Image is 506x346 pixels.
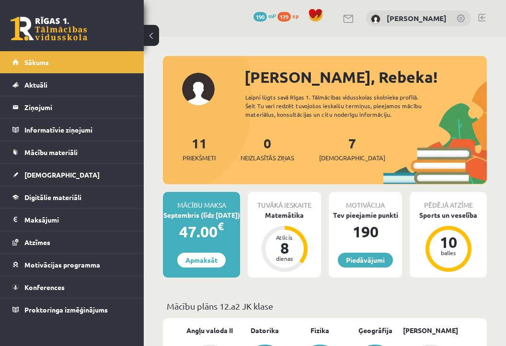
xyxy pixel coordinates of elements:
[319,153,385,163] span: [DEMOGRAPHIC_DATA]
[358,325,392,335] a: Ģeogrāfija
[253,12,267,22] span: 190
[338,253,393,268] a: Piedāvājumi
[387,13,447,23] a: [PERSON_NAME]
[434,234,463,250] div: 10
[12,231,132,253] a: Atzīmes
[310,325,329,335] a: Fizika
[24,148,78,156] span: Mācību materiāli
[248,210,321,220] div: Matemātika
[253,12,276,20] a: 190 mP
[329,210,402,220] div: Tev pieejamie punkti
[12,51,132,73] a: Sākums
[268,12,276,20] span: mP
[24,209,132,231] legend: Maksājumi
[241,153,294,163] span: Neizlasītās ziņas
[24,260,100,269] span: Motivācijas programma
[277,12,303,20] a: 179 xp
[244,66,487,89] div: [PERSON_NAME], Rebeka!
[270,256,299,261] div: dienas
[12,186,132,208] a: Digitālie materiāli
[12,254,132,276] a: Motivācijas programma
[177,253,226,268] a: Apmaksāt
[12,141,132,163] a: Mācību materiāli
[186,325,233,335] a: Angļu valoda II
[248,210,321,273] a: Matemātika Atlicis 8 dienas
[329,220,402,243] div: 190
[270,240,299,256] div: 8
[167,300,483,313] p: Mācību plāns 12.a2 JK klase
[292,12,299,20] span: xp
[248,192,321,210] div: Tuvākā ieskaite
[410,210,487,273] a: Sports un veselība 10 balles
[371,14,380,24] img: Rebeka Trofimova
[12,299,132,321] a: Proktoringa izmēģinājums
[163,220,240,243] div: 47.00
[11,17,87,41] a: Rīgas 1. Tālmācības vidusskola
[410,210,487,220] div: Sports un veselība
[24,170,100,179] span: [DEMOGRAPHIC_DATA]
[329,192,402,210] div: Motivācija
[218,219,224,233] span: €
[12,164,132,186] a: [DEMOGRAPHIC_DATA]
[434,250,463,256] div: balles
[251,325,279,335] a: Datorika
[245,93,440,119] div: Laipni lūgts savā Rīgas 1. Tālmācības vidusskolas skolnieka profilā. Šeit Tu vari redzēt tuvojošo...
[12,276,132,298] a: Konferences
[24,119,132,141] legend: Informatīvie ziņojumi
[403,325,458,335] a: [PERSON_NAME]
[163,192,240,210] div: Mācību maksa
[24,58,49,67] span: Sākums
[410,192,487,210] div: Pēdējā atzīme
[12,74,132,96] a: Aktuāli
[12,119,132,141] a: Informatīvie ziņojumi
[183,134,216,163] a: 11Priekšmeti
[24,193,81,201] span: Digitālie materiāli
[319,134,385,163] a: 7[DEMOGRAPHIC_DATA]
[24,238,50,246] span: Atzīmes
[270,234,299,240] div: Atlicis
[24,305,108,314] span: Proktoringa izmēģinājums
[24,283,65,291] span: Konferences
[183,153,216,163] span: Priekšmeti
[12,209,132,231] a: Maksājumi
[12,96,132,118] a: Ziņojumi
[24,96,132,118] legend: Ziņojumi
[24,80,47,89] span: Aktuāli
[163,210,240,220] div: Septembris (līdz [DATE])
[277,12,291,22] span: 179
[241,134,294,163] a: 0Neizlasītās ziņas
